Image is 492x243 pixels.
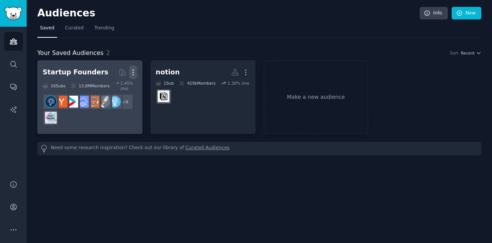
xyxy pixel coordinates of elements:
span: Recent [461,50,474,56]
div: + 8 [117,94,133,110]
div: Sort [450,50,458,56]
a: Curated [62,22,86,38]
a: Make a new audience [264,60,369,134]
div: 13.8M Members [71,80,110,91]
img: startups [98,96,110,108]
span: Saved [40,25,54,32]
button: Recent [461,50,481,56]
img: Notion [158,90,169,102]
div: 16 Sub s [43,80,65,91]
img: GummySearch logo [5,7,22,20]
img: Entrepreneur [109,96,121,108]
a: Startup Founders16Subs13.8MMembers1.45% /mo+8EntrepreneurstartupsEntrepreneurRideAlongSaaSstartup... [37,60,142,134]
h2: Audiences [37,7,420,19]
img: SaaS [77,96,89,108]
div: 419k Members [179,80,216,86]
img: indiehackers [45,112,57,124]
div: 1 Sub [156,80,174,86]
img: Entrepreneurship [45,96,57,108]
span: Curated [65,25,84,32]
img: ycombinator [56,96,67,108]
span: 2 [106,49,110,56]
a: Curated Audiences [185,145,230,153]
a: Trending [92,22,117,38]
div: 1.45 % /mo [120,80,137,91]
span: Your Saved Audiences [37,48,104,58]
a: Saved [37,22,57,38]
a: Info [420,7,448,20]
div: notion [156,68,180,77]
div: 1.30 % /mo [228,80,249,86]
span: Trending [94,25,114,32]
img: EntrepreneurRideAlong [88,96,99,108]
img: startup [66,96,78,108]
div: Need some research inspiration? Check out our library of [37,142,481,155]
div: Startup Founders [43,68,108,77]
a: New [452,7,481,20]
a: notion1Sub419kMembers1.30% /moNotion [150,60,256,134]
